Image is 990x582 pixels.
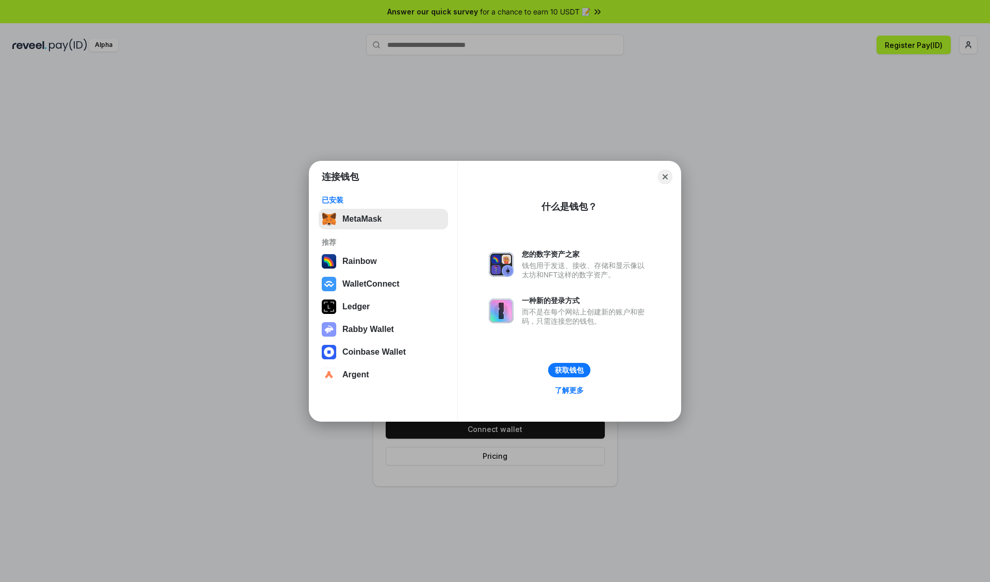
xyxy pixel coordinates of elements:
[549,384,590,397] a: 了解更多
[319,209,448,229] button: MetaMask
[658,170,672,184] button: Close
[322,277,336,291] img: svg+xml,%3Csvg%20width%3D%2228%22%20height%3D%2228%22%20viewBox%3D%220%200%2028%2028%22%20fill%3D...
[322,322,336,337] img: svg+xml,%3Csvg%20xmlns%3D%22http%3A%2F%2Fwww.w3.org%2F2000%2Fsvg%22%20fill%3D%22none%22%20viewBox...
[548,363,590,377] button: 获取钱包
[555,365,584,375] div: 获取钱包
[342,347,406,357] div: Coinbase Wallet
[322,212,336,226] img: svg+xml,%3Csvg%20fill%3D%22none%22%20height%3D%2233%22%20viewBox%3D%220%200%2035%2033%22%20width%...
[342,325,394,334] div: Rabby Wallet
[319,296,448,317] button: Ledger
[342,214,382,224] div: MetaMask
[489,252,514,277] img: svg+xml,%3Csvg%20xmlns%3D%22http%3A%2F%2Fwww.w3.org%2F2000%2Fsvg%22%20fill%3D%22none%22%20viewBox...
[319,251,448,272] button: Rainbow
[319,274,448,294] button: WalletConnect
[522,250,650,259] div: 您的数字资产之家
[342,302,370,311] div: Ledger
[522,261,650,279] div: 钱包用于发送、接收、存储和显示像以太坊和NFT这样的数字资产。
[322,368,336,382] img: svg+xml,%3Csvg%20width%3D%2228%22%20height%3D%2228%22%20viewBox%3D%220%200%2028%2028%22%20fill%3D...
[489,298,514,323] img: svg+xml,%3Csvg%20xmlns%3D%22http%3A%2F%2Fwww.w3.org%2F2000%2Fsvg%22%20fill%3D%22none%22%20viewBox...
[522,296,650,305] div: 一种新的登录方式
[522,307,650,326] div: 而不是在每个网站上创建新的账户和密码，只需连接您的钱包。
[322,238,445,247] div: 推荐
[342,257,377,266] div: Rainbow
[322,345,336,359] img: svg+xml,%3Csvg%20width%3D%2228%22%20height%3D%2228%22%20viewBox%3D%220%200%2028%2028%22%20fill%3D...
[541,201,597,213] div: 什么是钱包？
[322,195,445,205] div: 已安装
[319,342,448,362] button: Coinbase Wallet
[555,386,584,395] div: 了解更多
[322,254,336,269] img: svg+xml,%3Csvg%20width%3D%22120%22%20height%3D%22120%22%20viewBox%3D%220%200%20120%20120%22%20fil...
[322,171,359,183] h1: 连接钱包
[322,300,336,314] img: svg+xml,%3Csvg%20xmlns%3D%22http%3A%2F%2Fwww.w3.org%2F2000%2Fsvg%22%20width%3D%2228%22%20height%3...
[319,364,448,385] button: Argent
[319,319,448,340] button: Rabby Wallet
[342,370,369,379] div: Argent
[342,279,400,289] div: WalletConnect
